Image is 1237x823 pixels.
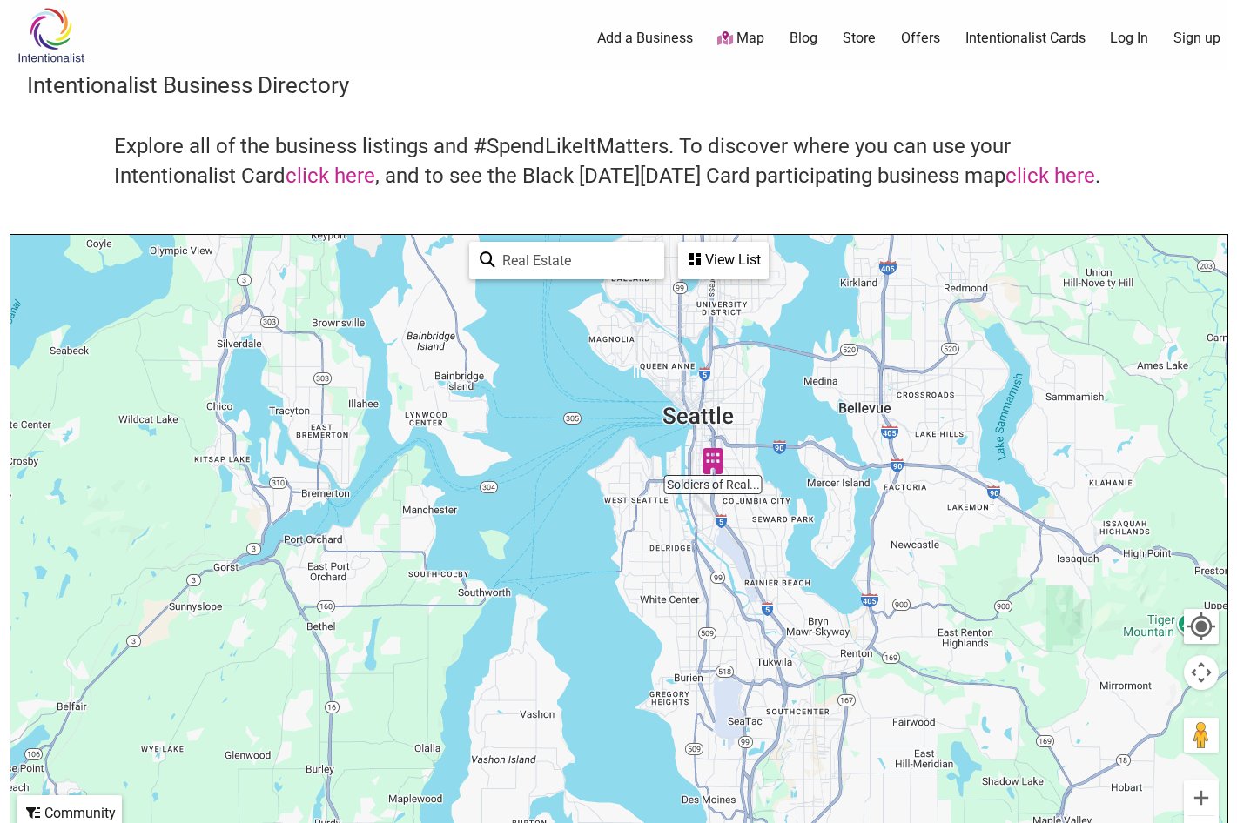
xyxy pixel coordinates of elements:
img: Intentionalist [10,7,92,64]
h4: Explore all of the business listings and #SpendLikeItMatters. To discover where you can use your ... [114,132,1124,191]
div: Soldiers of Real Estate [700,448,726,474]
button: Zoom in [1184,780,1219,815]
h3: Intentionalist Business Directory [27,70,1211,101]
a: click here [1005,164,1095,188]
button: Map camera controls [1184,655,1219,690]
button: Your Location [1184,609,1219,644]
a: Sign up [1173,29,1220,48]
a: Store [843,29,876,48]
a: Add a Business [597,29,693,48]
div: Type to search and filter [469,242,664,279]
a: Log In [1110,29,1148,48]
input: Type to find and filter... [495,244,654,278]
div: See a list of the visible businesses [678,242,769,279]
div: View List [680,244,767,277]
a: Blog [790,29,817,48]
a: Intentionalist Cards [965,29,1086,48]
button: Drag Pegman onto the map to open Street View [1184,718,1219,753]
a: Map [717,29,764,49]
a: Offers [901,29,940,48]
a: click here [286,164,375,188]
